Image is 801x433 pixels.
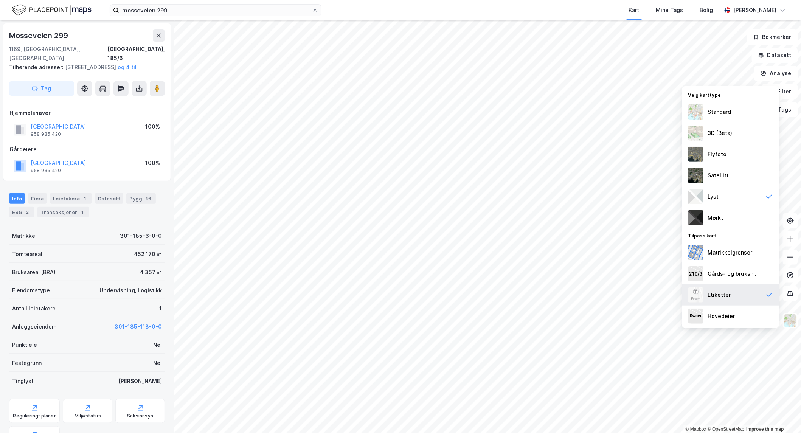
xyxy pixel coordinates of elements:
div: Velg karttype [682,88,779,101]
button: 301-185-118-0-0 [115,322,162,331]
img: cadastreKeys.547ab17ec502f5a4ef2b.jpeg [688,266,703,281]
div: 1 [81,195,89,202]
div: 100% [145,158,160,168]
div: Kart [629,6,640,15]
span: Tilhørende adresser: [9,64,65,70]
img: cadastreBorders.cfe08de4b5ddd52a10de.jpeg [688,245,703,260]
img: 9k= [688,168,703,183]
div: Miljøstatus [75,413,101,419]
div: [PERSON_NAME] [734,6,777,15]
div: Hovedeier [708,312,735,321]
img: Z [688,104,703,120]
div: Standard [708,107,731,116]
a: Improve this map [747,427,784,432]
div: Mosseveien 299 [9,29,70,42]
a: Mapbox [686,427,706,432]
div: Tilpass kart [682,228,779,242]
div: ESG [9,207,34,217]
div: 2 [24,208,31,216]
div: Gårdeiere [9,145,165,154]
div: 46 [144,195,153,202]
img: nCdM7BzjoCAAAAAElFTkSuQmCC [688,210,703,225]
img: majorOwner.b5e170eddb5c04bfeeff.jpeg [688,309,703,324]
div: Punktleie [12,340,37,349]
img: Z [688,126,703,141]
div: Mine Tags [656,6,683,15]
div: 958 935 420 [31,168,61,174]
div: Tinglyst [12,377,34,386]
div: Etiketter [708,290,731,300]
div: [GEOGRAPHIC_DATA], 185/6 [107,45,165,63]
div: [PERSON_NAME] [118,377,162,386]
div: 301-185-6-0-0 [120,231,162,241]
div: Info [9,193,25,204]
img: Z [688,287,703,303]
div: Bygg [126,193,156,204]
div: Flyfoto [708,150,727,159]
iframe: Chat Widget [763,397,801,433]
img: logo.f888ab2527a4732fd821a326f86c7f29.svg [12,3,92,17]
button: Datasett [752,48,798,63]
div: Festegrunn [12,359,42,368]
div: Undervisning, Logistikk [99,286,162,295]
input: Søk på adresse, matrikkel, gårdeiere, leietakere eller personer [119,5,312,16]
div: Datasett [95,193,123,204]
div: 452 170 ㎡ [134,250,162,259]
div: Eiendomstype [12,286,50,295]
div: [STREET_ADDRESS] [9,63,159,72]
div: Reguleringsplaner [13,413,56,419]
div: 100% [145,122,160,131]
button: Tags [763,102,798,117]
div: Antall leietakere [12,304,56,313]
div: Lyst [708,192,719,201]
div: Leietakere [50,193,92,204]
div: Transaksjoner [37,207,89,217]
div: 1 [79,208,86,216]
div: Anleggseiendom [12,322,57,331]
div: Kontrollprogram for chat [763,397,801,433]
button: Filter [762,84,798,99]
div: Bolig [700,6,713,15]
button: Tag [9,81,74,96]
div: 3D (Beta) [708,129,733,138]
button: Analyse [754,66,798,81]
button: Bokmerker [747,29,798,45]
div: 4 357 ㎡ [140,268,162,277]
div: Bruksareal (BRA) [12,268,56,277]
img: Z [783,313,798,328]
img: luj3wr1y2y3+OchiMxRmMxRlscgabnMEmZ7DJGWxyBpucwSZnsMkZbHIGm5zBJmewyRlscgabnMEmZ7DJGWxyBpucwSZnsMkZ... [688,189,703,204]
div: Satellitt [708,171,729,180]
div: Gårds- og bruksnr. [708,269,757,278]
div: 1169, [GEOGRAPHIC_DATA], [GEOGRAPHIC_DATA] [9,45,107,63]
div: Tomteareal [12,250,42,259]
div: Matrikkel [12,231,37,241]
div: 1 [159,304,162,313]
div: Saksinnsyn [127,413,153,419]
div: Nei [153,359,162,368]
div: Nei [153,340,162,349]
a: OpenStreetMap [708,427,744,432]
div: Mørkt [708,213,723,222]
div: 958 935 420 [31,131,61,137]
img: Z [688,147,703,162]
div: Eiere [28,193,47,204]
div: Matrikkelgrenser [708,248,753,257]
div: Hjemmelshaver [9,109,165,118]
